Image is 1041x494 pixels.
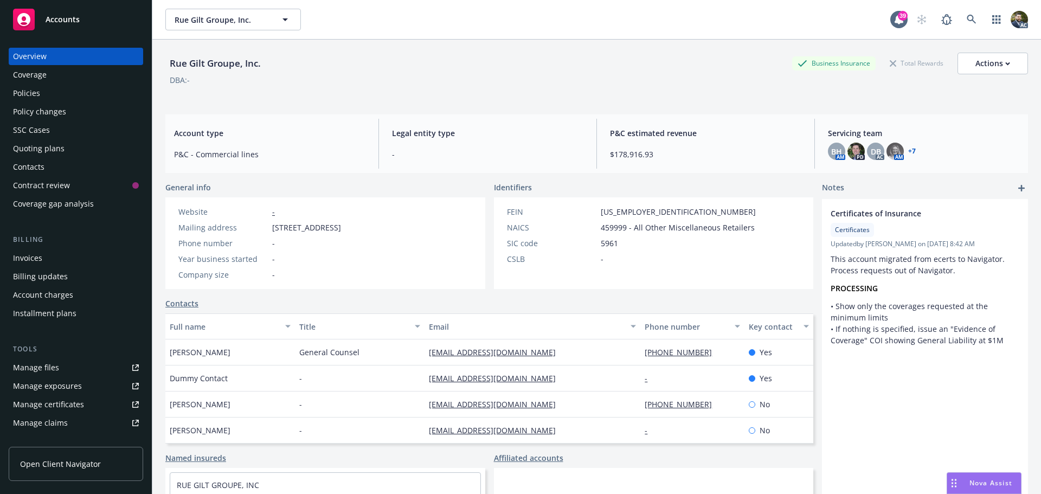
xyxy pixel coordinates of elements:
div: FEIN [507,206,596,217]
div: Drag to move [947,473,961,493]
button: Actions [958,53,1028,74]
div: Manage BORs [13,433,64,450]
img: photo [886,143,904,160]
div: Certificates of InsuranceCertificatesUpdatedby [PERSON_NAME] on [DATE] 8:42 AMThis account migrat... [822,199,1028,355]
p: This account migrated from ecerts to Navigator. Process requests out of Navigator. [831,253,1019,276]
a: - [272,207,275,217]
div: Manage claims [13,414,68,432]
a: Manage claims [9,414,143,432]
img: photo [1011,11,1028,28]
span: Dummy Contact [170,373,228,384]
div: Company size [178,269,268,280]
span: $178,916.93 [610,149,801,160]
div: Invoices [13,249,42,267]
div: Quoting plans [13,140,65,157]
a: [EMAIL_ADDRESS][DOMAIN_NAME] [429,399,564,409]
div: DBA: - [170,74,190,86]
div: CSLB [507,253,596,265]
span: P&C estimated revenue [610,127,801,139]
button: Email [425,313,640,339]
span: - [272,253,275,265]
a: Report a Bug [936,9,958,30]
div: Installment plans [13,305,76,322]
button: Phone number [640,313,744,339]
span: [PERSON_NAME] [170,399,230,410]
span: 5961 [601,238,618,249]
div: Manage certificates [13,396,84,413]
span: Yes [760,373,772,384]
div: Key contact [749,321,797,332]
a: add [1015,182,1028,195]
a: Coverage [9,66,143,84]
span: [STREET_ADDRESS] [272,222,341,233]
a: - [645,425,656,435]
span: [PERSON_NAME] [170,347,230,358]
div: Account charges [13,286,73,304]
span: Manage exposures [9,377,143,395]
span: Notes [822,182,844,195]
div: Contract review [13,177,70,194]
span: - [299,399,302,410]
a: Manage BORs [9,433,143,450]
span: - [601,253,603,265]
a: Affiliated accounts [494,452,563,464]
div: Manage files [13,359,59,376]
img: photo [847,143,865,160]
span: - [299,373,302,384]
a: Billing updates [9,268,143,285]
span: Accounts [46,15,80,24]
div: 39 [898,11,908,21]
span: Updated by [PERSON_NAME] on [DATE] 8:42 AM [831,239,1019,249]
div: Phone number [178,238,268,249]
div: Tools [9,344,143,355]
a: Policy changes [9,103,143,120]
a: - [645,373,656,383]
a: Invoices [9,249,143,267]
button: Nova Assist [947,472,1021,494]
div: SSC Cases [13,121,50,139]
span: - [299,425,302,436]
span: Identifiers [494,182,532,193]
span: BH [831,146,842,157]
strong: PROCESSING [831,283,878,293]
span: No [760,425,770,436]
div: Billing [9,234,143,245]
a: [EMAIL_ADDRESS][DOMAIN_NAME] [429,425,564,435]
div: Coverage [13,66,47,84]
span: Certificates of Insurance [831,208,991,219]
a: Named insureds [165,452,226,464]
a: Coverage gap analysis [9,195,143,213]
div: SIC code [507,238,596,249]
span: Account type [174,127,365,139]
a: Policies [9,85,143,102]
a: Manage certificates [9,396,143,413]
button: Title [295,313,425,339]
div: Policies [13,85,40,102]
div: Website [178,206,268,217]
a: +7 [908,148,916,155]
div: NAICS [507,222,596,233]
span: Open Client Navigator [20,458,101,470]
span: Nova Assist [969,478,1012,487]
a: Search [961,9,982,30]
span: General info [165,182,211,193]
div: Contacts [13,158,44,176]
div: Policy changes [13,103,66,120]
a: [EMAIL_ADDRESS][DOMAIN_NAME] [429,347,564,357]
a: [PHONE_NUMBER] [645,399,721,409]
div: Billing updates [13,268,68,285]
span: - [272,269,275,280]
a: RUE GILT GROUPE, INC [177,480,259,490]
a: Installment plans [9,305,143,322]
a: Contract review [9,177,143,194]
div: Rue Gilt Groupe, Inc. [165,56,265,70]
a: Start snowing [911,9,933,30]
a: Switch app [986,9,1007,30]
span: [PERSON_NAME] [170,425,230,436]
span: [US_EMPLOYER_IDENTIFICATION_NUMBER] [601,206,756,217]
div: Full name [170,321,279,332]
a: Accounts [9,4,143,35]
p: • Show only the coverages requested at the minimum limits • If nothing is specified, issue an "Ev... [831,300,1019,346]
a: Contacts [9,158,143,176]
div: Actions [975,53,1010,74]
